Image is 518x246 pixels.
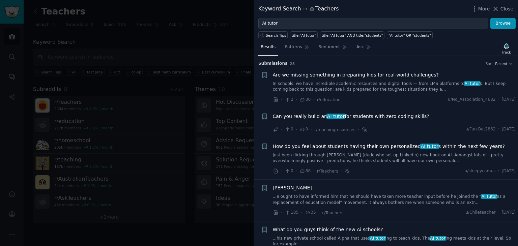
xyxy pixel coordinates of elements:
span: · [281,209,282,216]
span: r/Teachers [317,169,338,174]
span: 30 [299,97,311,103]
span: u/Chileteacher [465,210,495,216]
span: AI tutor [369,236,386,241]
span: · [313,96,314,103]
a: Sentiment [316,42,349,56]
div: Track [502,50,511,55]
span: More [478,5,490,12]
span: Recent [495,61,507,66]
a: title:"AI tutor" [290,31,318,39]
a: Are we missing something in preparing kids for real-world challenges? [273,71,439,79]
span: [DATE] [502,168,516,174]
span: [DATE] [502,126,516,132]
span: · [498,126,499,132]
a: Patterns [283,42,311,56]
span: AI tutor [326,114,345,119]
span: Patterns [285,44,302,50]
a: Ask [354,42,373,56]
input: Try a keyword related to your business [258,18,488,29]
span: [DATE] [502,210,516,216]
span: [DATE] [502,97,516,103]
span: 2 [285,97,293,103]
span: u/Fun-Bet2862 [465,126,496,132]
span: Search Tips [266,33,286,38]
span: 35 [305,210,316,216]
span: · [311,126,312,133]
span: r/education [317,97,341,102]
span: 28 [290,62,295,66]
button: Track [499,41,513,56]
span: AI tutor [420,144,439,149]
span: How do you feel about students having their own personalized s within the next few years? [273,143,505,150]
span: · [341,167,342,175]
button: Search Tips [258,31,288,39]
span: 185 [285,210,298,216]
a: Can you really build anAI tutorfor students with zero coding skills? [273,113,429,120]
div: Sort [486,61,493,66]
span: Can you really build an for students with zero coding skills? [273,113,429,120]
a: ...e ought to have informed him that he should have taken more teacher input before he joined the... [273,194,516,206]
span: Close [500,5,513,12]
span: · [498,168,499,174]
div: Keyword Search Teachers [258,5,339,13]
span: · [301,209,302,216]
span: AI tutor [481,194,497,199]
span: · [296,126,297,133]
span: AI tutor [430,236,446,241]
span: · [296,96,297,103]
span: 0 [285,168,293,174]
div: title:"AI tutor" AND title:"students" [322,33,383,38]
a: In schools, we have incredible academic resources and digital tools — from LMS platforms toAI tut... [273,81,516,93]
a: title:"AI tutor" AND title:"students" [320,31,384,39]
button: More [471,5,490,12]
span: u/sleepycamus [465,168,496,174]
span: Ask [356,44,364,50]
button: Browse [490,18,516,29]
span: · [313,167,314,175]
span: Results [261,44,276,50]
span: AI tutor [464,81,481,86]
div: "AI tutor" OR "students" [388,33,431,38]
span: r/Teachers [322,211,343,215]
span: · [358,126,359,133]
span: 0 [285,126,293,132]
a: How do you feel about students having their own personalizedAI tutors within the next few years? [273,143,505,150]
button: Close [492,5,513,12]
a: What do you guys think of the new Ai schools? [273,226,383,233]
span: · [318,209,320,216]
span: r/teachingresources [314,127,355,132]
span: · [296,167,297,175]
a: "AI tutor" OR "students" [387,31,432,39]
span: · [498,97,499,103]
span: in [303,6,307,12]
a: [PERSON_NAME] [273,184,312,191]
span: Submission s [258,61,288,67]
a: Results [258,42,278,56]
span: · [498,210,499,216]
span: Sentiment [319,44,340,50]
span: · [281,126,282,133]
span: · [281,167,282,175]
span: 88 [299,168,311,174]
span: 0 [299,126,308,132]
a: Just been flicking through [PERSON_NAME] (dude who set up Linkedin) new book on AI. Amongst lots ... [273,152,516,164]
span: u/No_Association_4682 [448,97,496,103]
span: · [281,96,282,103]
div: title:"AI tutor" [292,33,316,38]
button: Recent [495,61,513,66]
